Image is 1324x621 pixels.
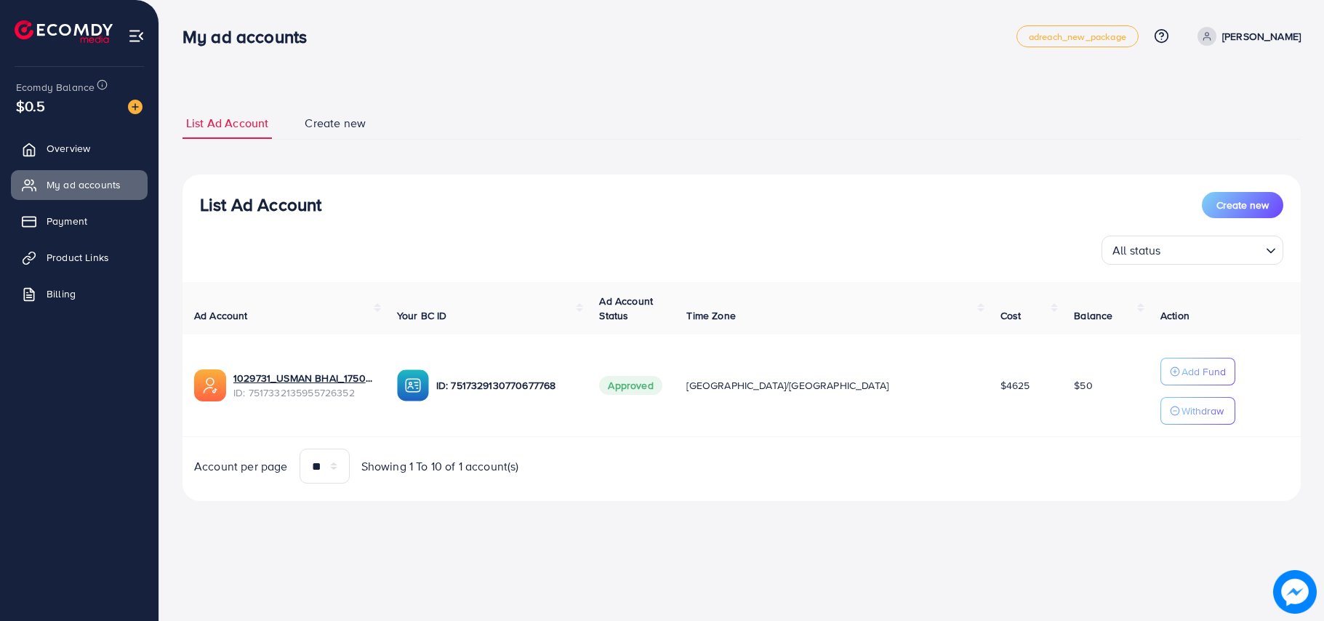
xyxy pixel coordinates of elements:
[1202,192,1283,218] button: Create new
[11,279,148,308] a: Billing
[1192,27,1301,46] a: [PERSON_NAME]
[1074,378,1092,393] span: $50
[194,458,288,475] span: Account per page
[1102,236,1283,265] div: Search for option
[599,376,662,395] span: Approved
[15,20,113,43] img: logo
[47,250,109,265] span: Product Links
[47,141,90,156] span: Overview
[1074,308,1112,323] span: Balance
[1000,308,1022,323] span: Cost
[11,134,148,163] a: Overview
[233,385,374,400] span: ID: 7517332135955726352
[686,378,888,393] span: [GEOGRAPHIC_DATA]/[GEOGRAPHIC_DATA]
[47,287,76,301] span: Billing
[233,371,374,385] a: 1029731_USMAN BHAI_1750265294610
[11,243,148,272] a: Product Links
[16,95,46,116] span: $0.5
[194,369,226,401] img: ic-ads-acc.e4c84228.svg
[128,100,143,114] img: image
[1216,198,1269,212] span: Create new
[200,194,321,215] h3: List Ad Account
[1181,363,1226,380] p: Add Fund
[186,115,268,132] span: List Ad Account
[11,170,148,199] a: My ad accounts
[1181,402,1224,420] p: Withdraw
[1000,378,1030,393] span: $4625
[686,308,735,323] span: Time Zone
[1160,397,1235,425] button: Withdraw
[305,115,366,132] span: Create new
[47,214,87,228] span: Payment
[599,294,653,323] span: Ad Account Status
[1016,25,1139,47] a: adreach_new_package
[11,207,148,236] a: Payment
[182,26,318,47] h3: My ad accounts
[1029,32,1126,41] span: adreach_new_package
[361,458,519,475] span: Showing 1 To 10 of 1 account(s)
[128,28,145,44] img: menu
[1165,237,1260,261] input: Search for option
[1110,240,1164,261] span: All status
[1160,308,1189,323] span: Action
[1273,570,1317,614] img: image
[47,177,121,192] span: My ad accounts
[436,377,577,394] p: ID: 7517329130770677768
[233,371,374,401] div: <span class='underline'>1029731_USMAN BHAI_1750265294610</span></br>7517332135955726352
[1160,358,1235,385] button: Add Fund
[194,308,248,323] span: Ad Account
[1222,28,1301,45] p: [PERSON_NAME]
[397,369,429,401] img: ic-ba-acc.ded83a64.svg
[397,308,447,323] span: Your BC ID
[16,80,95,95] span: Ecomdy Balance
